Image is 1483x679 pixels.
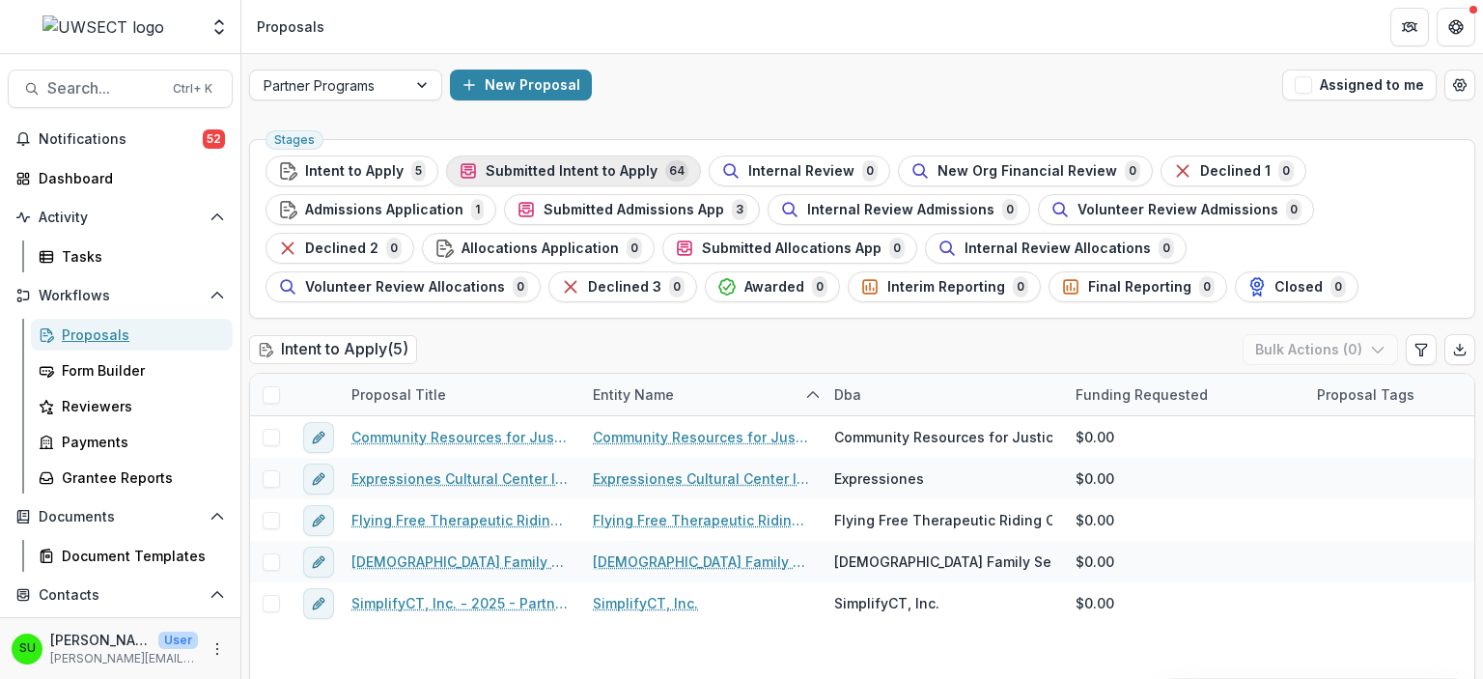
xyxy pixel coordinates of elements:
[340,384,458,405] div: Proposal Title
[1235,271,1358,302] button: Closed0
[588,279,661,296] span: Declined 3
[768,194,1030,225] button: Internal Review Admissions0
[548,271,697,302] button: Declined 30
[744,279,804,296] span: Awarded
[351,593,570,613] a: SimplifyCT, Inc. - 2025 - Partner Program Intent to Apply
[898,156,1153,186] button: New Org Financial Review0
[422,233,655,264] button: Allocations Application0
[266,233,414,264] button: Declined 20
[8,280,233,311] button: Open Workflows
[823,374,1064,415] div: Dba
[705,271,840,302] button: Awarded0
[8,501,233,532] button: Open Documents
[249,335,417,363] h2: Intent to Apply ( 5 )
[805,387,821,403] svg: sorted ascending
[206,8,233,46] button: Open entity switcher
[305,202,463,218] span: Admissions Application
[1390,8,1429,46] button: Partners
[62,360,217,381] div: Form Builder
[581,384,686,405] div: Entity Name
[169,78,216,99] div: Ctrl + K
[1159,238,1174,259] span: 0
[303,464,334,495] button: edit
[486,163,658,180] span: Submitted Intent to Apply
[581,374,823,415] div: Entity Name
[1002,199,1018,220] span: 0
[807,202,994,218] span: Internal Review Admissions
[31,426,233,458] a: Payments
[593,510,811,530] a: Flying Free Therapeutic Riding Center, Inc.
[31,540,233,572] a: Document Templates
[1199,276,1215,297] span: 0
[50,650,198,667] p: [PERSON_NAME][EMAIL_ADDRESS][PERSON_NAME][DOMAIN_NAME]
[1076,510,1114,530] span: $0.00
[1444,70,1475,100] button: Open table manager
[274,133,315,147] span: Stages
[662,233,917,264] button: Submitted Allocations App0
[266,194,496,225] button: Admissions Application1
[62,246,217,267] div: Tasks
[889,238,905,259] span: 0
[8,580,233,610] button: Open Contacts
[1088,279,1191,296] span: Final Reporting
[31,319,233,351] a: Proposals
[1330,276,1346,297] span: 0
[471,199,484,220] span: 1
[834,593,939,613] span: SimplifyCT, Inc.
[862,160,878,182] span: 0
[1243,334,1398,365] button: Bulk Actions (0)
[31,354,233,386] a: Form Builder
[249,13,332,41] nav: breadcrumb
[8,162,233,194] a: Dashboard
[593,468,811,489] a: Expressiones Cultural Center Inc
[19,642,36,655] div: Scott Umbel
[593,593,698,613] a: SimplifyCT, Inc.
[257,16,324,37] div: Proposals
[925,233,1187,264] button: Internal Review Allocations0
[305,163,404,180] span: Intent to Apply
[834,468,924,489] span: Expressiones
[1064,374,1305,415] div: Funding Requested
[665,160,688,182] span: 64
[303,547,334,578] button: edit
[8,70,233,108] button: Search...
[1406,334,1437,365] button: Edit table settings
[1437,8,1475,46] button: Get Help
[887,279,1005,296] span: Interim Reporting
[1064,384,1219,405] div: Funding Requested
[513,276,528,297] span: 0
[1305,384,1426,405] div: Proposal Tags
[39,288,202,304] span: Workflows
[47,79,161,98] span: Search...
[450,70,592,100] button: New Proposal
[62,396,217,416] div: Reviewers
[834,510,1119,530] span: Flying Free Therapeutic Riding Center Inc.
[937,163,1117,180] span: New Org Financial Review
[1049,271,1227,302] button: Final Reporting0
[351,468,570,489] a: Expressiones Cultural Center Inc - 2025 - Partner Program Intent to Apply
[351,427,570,447] a: Community Resources for Justice - 2025 - Partner Program Intent to Apply
[544,202,724,218] span: Submitted Admissions App
[1076,427,1114,447] span: $0.00
[50,630,151,650] p: [PERSON_NAME]
[593,552,811,572] a: [DEMOGRAPHIC_DATA] Family Services of [GEOGRAPHIC_DATA], Inc
[702,240,881,257] span: Submitted Allocations App
[39,509,202,525] span: Documents
[1077,202,1278,218] span: Volunteer Review Admissions
[351,552,570,572] a: [DEMOGRAPHIC_DATA] Family Services of [GEOGRAPHIC_DATA], Inc - 2025 - Partner Program Intent to A...
[1076,552,1114,572] span: $0.00
[446,156,701,186] button: Submitted Intent to Apply64
[340,374,581,415] div: Proposal Title
[748,163,854,180] span: Internal Review
[305,240,378,257] span: Declined 2
[1161,156,1306,186] button: Declined 10
[31,240,233,272] a: Tasks
[266,271,541,302] button: Volunteer Review Allocations0
[351,510,570,530] a: Flying Free Therapeutic Riding Center, Inc. - 2025 - Partner Program Intent to Apply
[1013,276,1028,297] span: 0
[305,279,505,296] span: Volunteer Review Allocations
[8,124,233,155] button: Notifications52
[462,240,619,257] span: Allocations Application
